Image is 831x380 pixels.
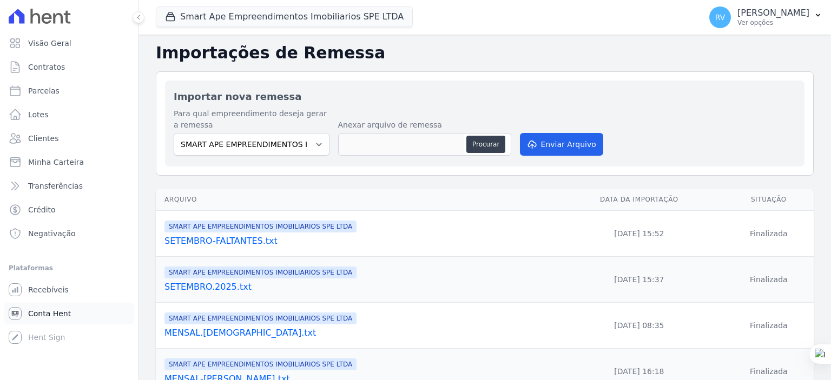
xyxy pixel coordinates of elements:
th: Arquivo [156,189,555,211]
span: Conta Hent [28,308,71,319]
a: SETEMBRO-FALTANTES.txt [164,235,550,248]
button: Procurar [466,136,505,153]
button: Enviar Arquivo [520,133,603,156]
p: Ver opções [737,18,809,27]
button: RV [PERSON_NAME] Ver opções [701,2,831,32]
a: Visão Geral [4,32,134,54]
th: Data da Importação [555,189,724,211]
span: Visão Geral [28,38,71,49]
a: Conta Hent [4,303,134,324]
a: Transferências [4,175,134,197]
span: Clientes [28,133,58,144]
p: [PERSON_NAME] [737,8,809,18]
label: Anexar arquivo de remessa [338,119,511,131]
h2: Importar nova remessa [174,89,796,104]
span: SMART APE EMPREENDIMENTOS IMOBILIARIOS SPE LTDA [164,358,357,370]
td: Finalizada [724,211,814,257]
td: Finalizada [724,257,814,303]
a: Lotes [4,104,134,125]
span: Transferências [28,181,83,191]
span: SMART APE EMPREENDIMENTOS IMOBILIARIOS SPE LTDA [164,266,357,278]
span: Lotes [28,109,49,120]
span: Minha Carteira [28,157,84,168]
span: SMART APE EMPREENDIMENTOS IMOBILIARIOS SPE LTDA [164,312,357,324]
span: Recebíveis [28,284,69,295]
a: Negativação [4,223,134,244]
span: Parcelas [28,85,60,96]
button: Smart Ape Empreendimentos Imobiliarios SPE LTDA [156,6,413,27]
td: [DATE] 08:35 [555,303,724,349]
td: [DATE] 15:37 [555,257,724,303]
a: Clientes [4,128,134,149]
div: Plataformas [9,262,129,275]
a: Recebíveis [4,279,134,301]
a: Contratos [4,56,134,78]
h2: Importações de Remessa [156,43,814,63]
span: Crédito [28,204,56,215]
a: Parcelas [4,80,134,102]
span: RV [715,14,726,21]
label: Para qual empreendimento deseja gerar a remessa [174,108,329,131]
td: [DATE] 15:52 [555,211,724,257]
a: Minha Carteira [4,151,134,173]
td: Finalizada [724,303,814,349]
span: Negativação [28,228,76,239]
a: SETEMBRO.2025.txt [164,281,550,294]
span: SMART APE EMPREENDIMENTOS IMOBILIARIOS SPE LTDA [164,221,357,232]
a: Crédito [4,199,134,221]
span: Contratos [28,62,65,72]
a: MENSAL.[DEMOGRAPHIC_DATA].txt [164,326,550,339]
th: Situação [724,189,814,211]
